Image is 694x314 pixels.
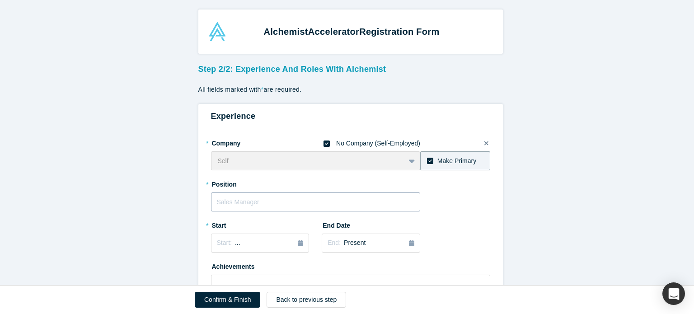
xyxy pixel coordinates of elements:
button: Start:... [211,234,309,253]
label: Position [211,177,262,189]
button: Confirm & Finish [195,292,260,308]
span: Present [344,239,366,246]
div: No Company (Self-Employed) [336,139,420,148]
button: Back to previous step [267,292,346,308]
div: Make Primary [437,156,476,166]
span: End: [328,239,341,246]
label: Company [211,136,262,148]
button: End:Present [322,234,420,253]
label: Achievements [211,259,262,272]
h3: Experience [211,110,490,122]
span: Accelerator [308,27,359,37]
span: ... [235,239,240,246]
h3: Step 2/2: Experience and Roles with Alchemist [198,60,503,75]
label: Start [211,218,262,230]
label: End Date [322,218,372,230]
img: Alchemist Accelerator Logo [208,22,227,41]
p: All fields marked with are required. [198,85,503,94]
input: Sales Manager [211,192,421,211]
strong: Alchemist Registration Form [264,27,440,37]
span: Start: [217,239,232,246]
